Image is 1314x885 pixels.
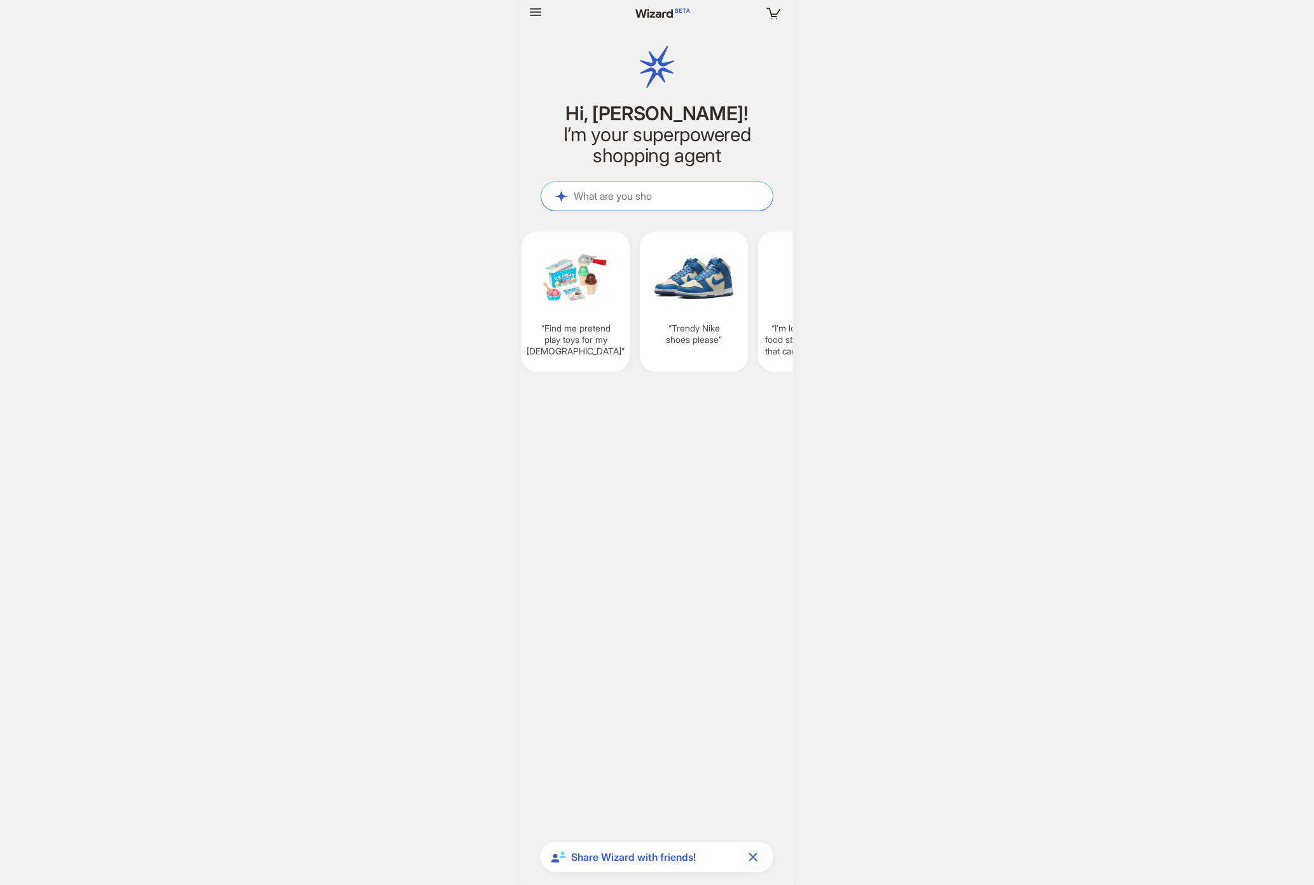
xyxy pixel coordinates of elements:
div: Trendy Nike shoes please [640,232,748,372]
img: Find%20me%20pretend%20play%20toys%20for%20my%203yr%20old-5ad6069d.png [527,239,625,312]
q: Find me pretend play toys for my [DEMOGRAPHIC_DATA] [527,323,625,358]
img: I'm%20looking%20for%20glass%20food%20storage%20containers%20that%20can%20go%20in%20the%20oven-8aa... [763,239,861,312]
span: Share Wizard with friends! [571,851,738,864]
q: I’m looking for glass food storage containers that can go in the oven [763,323,861,358]
q: Trendy Nike shoes please [645,323,743,345]
h2: I’m your superpowered shopping agent [541,124,773,166]
img: Trendy%20Nike%20shoes%20please-499f93c8.png [645,239,743,312]
div: Find me pretend play toys for my [DEMOGRAPHIC_DATA] [522,232,630,372]
div: I’m looking for glass food storage containers that can go in the oven [758,232,866,372]
div: Share Wizard with friends! [541,842,773,872]
h1: Hi, [PERSON_NAME]! [541,103,773,124]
